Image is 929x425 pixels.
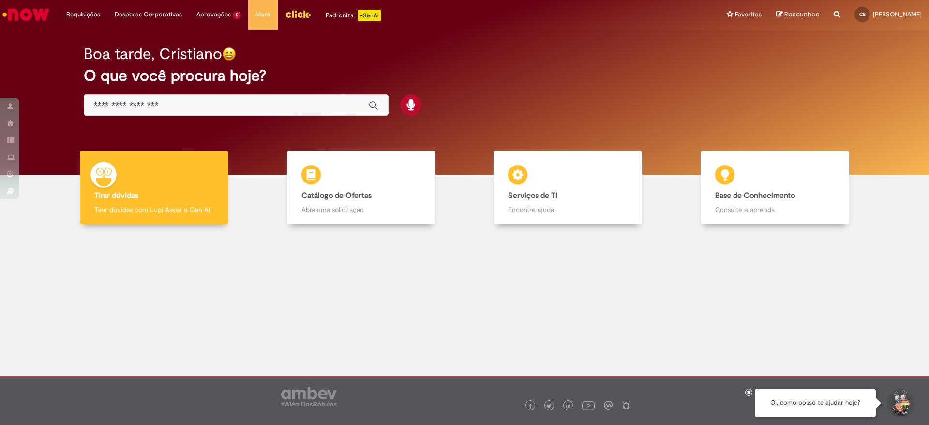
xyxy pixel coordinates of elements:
[715,191,795,200] b: Base de Conhecimento
[566,403,571,409] img: logo_footer_linkedin.png
[84,46,222,62] h2: Boa tarde, Cristiano
[255,10,270,19] span: More
[285,7,311,21] img: click_logo_yellow_360x200.png
[222,47,236,61] img: happy-face.png
[115,10,182,19] span: Despesas Corporativas
[715,205,835,214] p: Consulte e aprenda
[528,404,533,409] img: logo_footer_facebook.png
[873,10,922,18] span: [PERSON_NAME]
[547,404,552,409] img: logo_footer_twitter.png
[358,10,381,21] p: +GenAi
[326,10,381,21] div: Padroniza
[735,10,762,19] span: Favoritos
[66,10,100,19] span: Requisições
[784,10,819,19] span: Rascunhos
[301,191,372,200] b: Catálogo de Ofertas
[94,205,214,214] p: Tirar dúvidas com Lupi Assist e Gen Ai
[508,191,557,200] b: Serviços de TI
[672,151,879,225] a: Base de Conhecimento Consulte e aprenda
[1,5,51,24] img: ServiceNow
[51,151,258,225] a: Tirar dúvidas Tirar dúvidas com Lupi Assist e Gen Ai
[508,205,628,214] p: Encontre ajuda
[582,399,595,411] img: logo_footer_youtube.png
[258,151,465,225] a: Catálogo de Ofertas Abra uma solicitação
[281,387,337,406] img: logo_footer_ambev_rotulo_gray.png
[885,389,914,418] button: Iniciar Conversa de Suporte
[84,67,846,84] h2: O que você procura hoje?
[859,11,866,17] span: CS
[94,191,138,200] b: Tirar dúvidas
[301,205,421,214] p: Abra uma solicitação
[755,389,876,417] div: Oi, como posso te ajudar hoje?
[196,10,231,19] span: Aprovações
[604,401,613,410] img: logo_footer_workplace.png
[233,11,241,19] span: 5
[622,401,630,410] img: logo_footer_naosei.png
[464,151,672,225] a: Serviços de TI Encontre ajuda
[776,10,819,19] a: Rascunhos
